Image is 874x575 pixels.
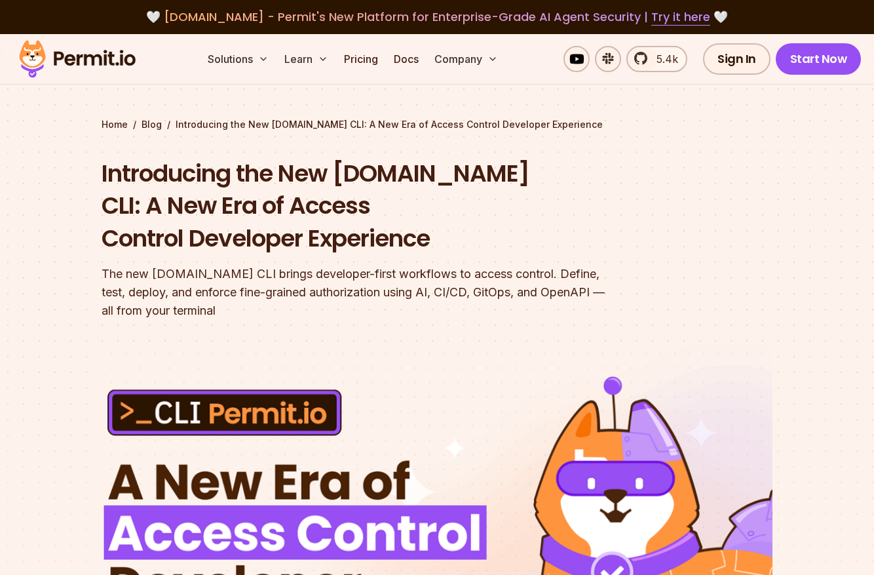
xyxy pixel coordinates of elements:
button: Learn [279,46,333,72]
button: Company [429,46,503,72]
h1: Introducing the New [DOMAIN_NAME] CLI: A New Era of Access Control Developer Experience [102,157,605,255]
a: Start Now [776,43,862,75]
div: / / [102,118,772,131]
a: Blog [142,118,162,131]
button: Solutions [202,46,274,72]
span: 5.4k [649,51,678,67]
a: Docs [389,46,424,72]
img: Permit logo [13,37,142,81]
div: The new [DOMAIN_NAME] CLI brings developer-first workflows to access control. Define, test, deplo... [102,265,605,320]
a: 5.4k [626,46,687,72]
a: Home [102,118,128,131]
a: Sign In [703,43,770,75]
a: Pricing [339,46,383,72]
span: [DOMAIN_NAME] - Permit's New Platform for Enterprise-Grade AI Agent Security | [164,9,710,25]
div: 🤍 🤍 [31,8,843,26]
a: Try it here [651,9,710,26]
